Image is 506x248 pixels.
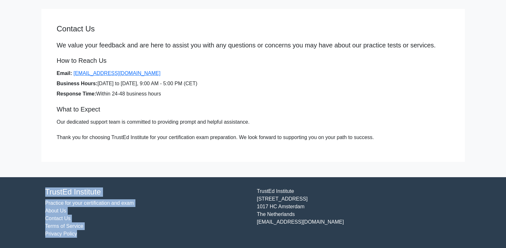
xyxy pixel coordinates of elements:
a: About Us [45,208,66,213]
a: Terms of Service [45,223,83,229]
a: Privacy Policy [45,231,77,236]
h4: Contact Us [57,24,450,34]
strong: Response Time: [57,91,96,96]
p: We value your feedback and are here to assist you with any questions or concerns you may have abo... [57,41,450,49]
p: Our dedicated support team is committed to providing prompt and helpful assistance. [57,118,450,126]
div: TrustEd Institute [STREET_ADDRESS] 1017 HC Amsterdam The Netherlands [EMAIL_ADDRESS][DOMAIN_NAME] [253,187,465,238]
li: [DATE] to [DATE], 9:00 AM - 5:00 PM (CET) [57,80,450,87]
h4: TrustEd Institute [45,187,249,197]
h5: How to Reach Us [57,57,450,64]
a: [EMAIL_ADDRESS][DOMAIN_NAME] [73,70,160,76]
a: Practice for your certification and exam [45,200,134,206]
p: Thank you for choosing TrustEd Institute for your certification exam preparation. We look forward... [57,134,450,141]
h5: What to Expect [57,105,450,113]
li: Within 24-48 business hours [57,90,450,98]
strong: Business Hours: [57,81,98,86]
strong: Email: [57,70,72,76]
a: Contact Us [45,216,71,221]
